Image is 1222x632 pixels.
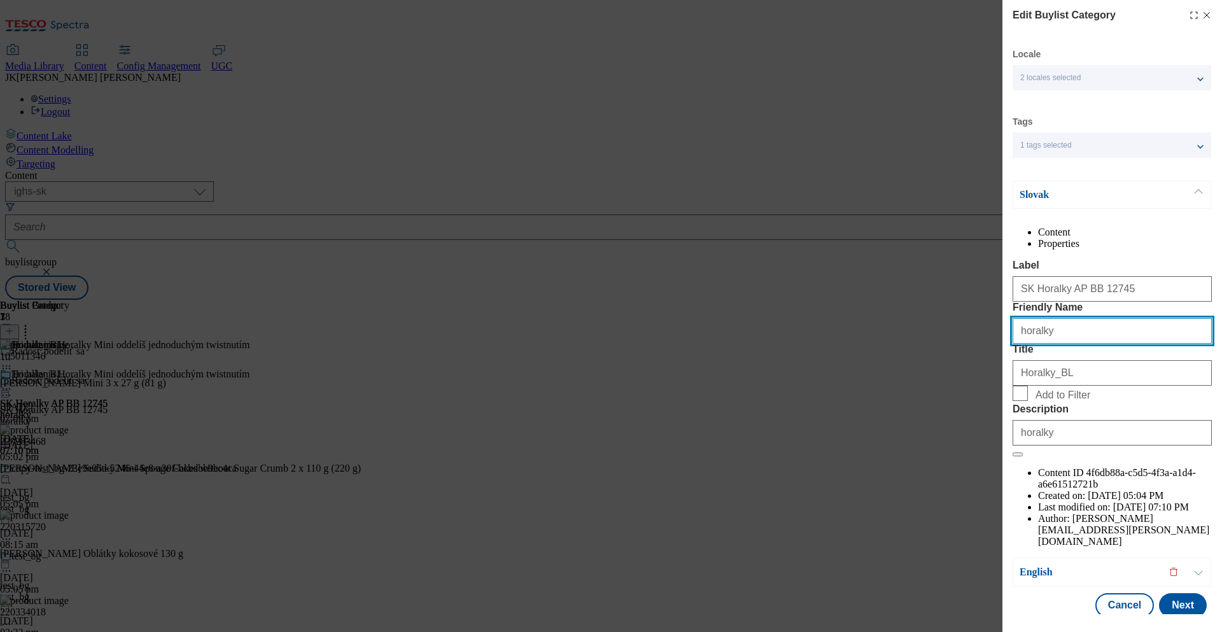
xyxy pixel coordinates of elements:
[1013,276,1212,302] input: Enter Label
[1095,593,1154,617] button: Cancel
[1159,593,1207,617] button: Next
[1113,502,1189,512] span: [DATE] 07:10 PM
[1013,8,1116,23] h4: Edit Buylist Category
[1013,51,1041,58] label: Locale
[1038,513,1209,547] span: [PERSON_NAME][EMAIL_ADDRESS][PERSON_NAME][DOMAIN_NAME]
[1038,467,1212,490] li: Content ID
[1020,73,1081,83] span: 2 locales selected
[1013,65,1211,90] button: 2 locales selected
[1013,344,1212,355] label: Title
[1038,227,1212,238] li: Content
[1013,118,1033,125] label: Tags
[1038,502,1212,513] li: Last modified on:
[1038,238,1212,249] li: Properties
[1020,141,1072,150] span: 1 tags selected
[1038,513,1212,547] li: Author:
[1020,566,1153,579] p: English
[1038,490,1212,502] li: Created on:
[1013,318,1212,344] input: Enter Friendly Name
[1088,490,1163,501] span: [DATE] 05:04 PM
[1013,360,1212,386] input: Enter Title
[1013,302,1212,313] label: Friendly Name
[1013,420,1212,446] input: Enter Description
[1036,390,1090,401] span: Add to Filter
[1013,260,1212,271] label: Label
[1038,467,1196,489] span: 4f6db88a-c5d5-4f3a-a1d4-a6e61512721b
[1020,188,1153,201] p: Slovak
[1013,404,1212,415] label: Description
[1013,132,1211,158] button: 1 tags selected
